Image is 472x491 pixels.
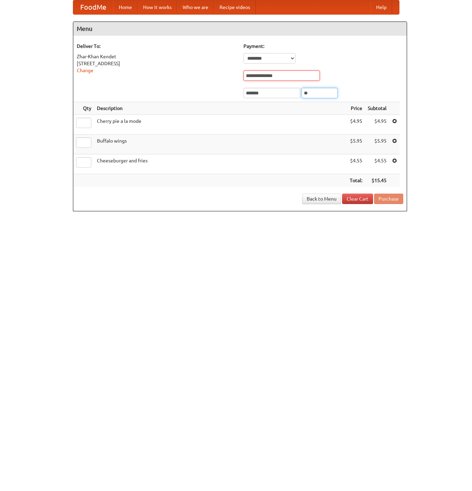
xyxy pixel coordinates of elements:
td: $5.95 [347,135,365,154]
a: FoodMe [73,0,113,14]
td: $4.55 [347,154,365,174]
th: Description [94,102,347,115]
a: Who we are [177,0,214,14]
h5: Payment: [243,43,403,50]
a: Back to Menu [302,194,341,204]
th: Price [347,102,365,115]
div: [STREET_ADDRESS] [77,60,237,67]
th: Subtotal [365,102,389,115]
a: Change [77,68,93,73]
a: Recipe videos [214,0,256,14]
td: $4.95 [347,115,365,135]
th: $15.45 [365,174,389,187]
button: Purchase [374,194,403,204]
th: Qty [73,102,94,115]
a: Help [371,0,392,14]
a: Home [113,0,138,14]
th: Total: [347,174,365,187]
td: Cheeseburger and fries [94,154,347,174]
div: Zhar-Khan Kendet [77,53,237,60]
h4: Menu [73,22,407,36]
td: $4.95 [365,115,389,135]
a: How it works [138,0,177,14]
td: $4.55 [365,154,389,174]
td: Buffalo wings [94,135,347,154]
h5: Deliver To: [77,43,237,50]
td: $5.95 [365,135,389,154]
a: Clear Cart [342,194,373,204]
td: Cherry pie a la mode [94,115,347,135]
